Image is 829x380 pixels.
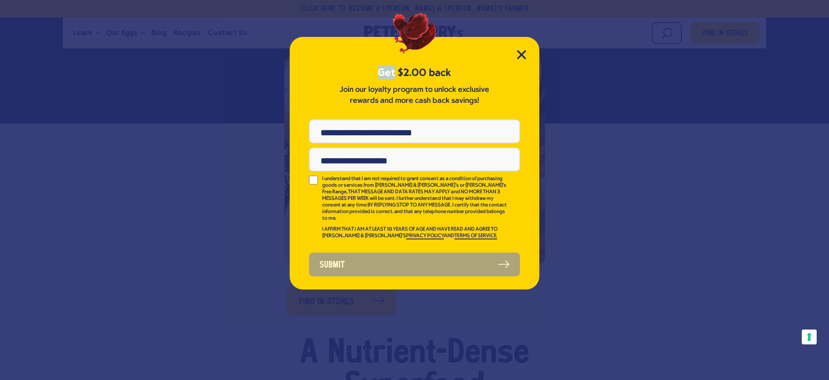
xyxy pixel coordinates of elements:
[309,65,520,80] h5: Get $2.00 back
[322,176,508,222] p: I understand that I am not required to grant consent as a condition of purchasing goods or servic...
[309,176,318,185] input: I understand that I am not required to grant consent as a condition of purchasing goods or servic...
[338,84,491,106] p: Join our loyalty program to unlock exclusive rewards and more cash back savings!
[802,329,817,344] button: Your consent preferences for tracking technologies
[309,253,520,276] button: Submit
[406,233,444,239] a: PRIVACY POLICY
[322,226,508,239] p: I AFFIRM THAT I AM AT LEAST 18 YEARS OF AGE AND HAVE READ AND AGREE TO [PERSON_NAME] & [PERSON_NA...
[517,50,526,59] button: Close Modal
[454,233,497,239] a: TERMS OF SERVICE.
